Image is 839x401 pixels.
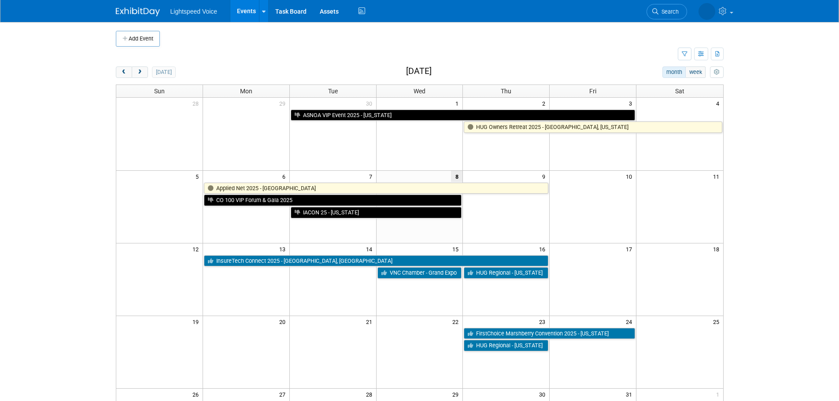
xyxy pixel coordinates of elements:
span: 3 [628,98,636,109]
span: 17 [625,243,636,254]
a: VNC Chamber - Grand Expo [377,267,462,279]
a: Search [647,4,687,19]
span: 20 [278,316,289,327]
span: 12 [192,243,203,254]
span: 6 [281,171,289,182]
span: 11 [712,171,723,182]
span: 30 [538,389,549,400]
button: month [662,66,686,78]
span: Sun [154,88,165,95]
a: ASNOA VIP Event 2025 - [US_STATE] [291,110,635,121]
span: Thu [501,88,511,95]
a: HUG Regional - [US_STATE] [464,340,548,351]
span: 29 [451,389,462,400]
button: prev [116,66,132,78]
span: 9 [541,171,549,182]
span: 22 [451,316,462,327]
span: 31 [625,389,636,400]
span: Wed [414,88,425,95]
span: 4 [715,98,723,109]
a: HUG Regional - [US_STATE] [464,267,548,279]
span: 25 [712,316,723,327]
span: 2 [541,98,549,109]
span: 30 [365,98,376,109]
span: 26 [192,389,203,400]
span: 1 [715,389,723,400]
span: 18 [712,243,723,254]
a: FirstChoice Marshberry Convention 2025 - [US_STATE] [464,328,635,339]
span: 29 [278,98,289,109]
button: [DATE] [152,66,175,78]
a: CO 100 VIP Forum & Gala 2025 [204,195,462,206]
h2: [DATE] [406,66,432,76]
span: Search [658,8,679,15]
a: InsureTech Connect 2025 - [GEOGRAPHIC_DATA], [GEOGRAPHIC_DATA] [204,255,548,267]
span: 1 [455,98,462,109]
span: 19 [192,316,203,327]
a: IACON 25 - [US_STATE] [291,207,462,218]
span: Mon [240,88,252,95]
span: Sat [675,88,684,95]
span: Lightspeed Voice [170,8,218,15]
span: 7 [368,171,376,182]
span: 8 [451,171,462,182]
span: 23 [538,316,549,327]
span: Tue [328,88,338,95]
span: 28 [192,98,203,109]
a: Applied Net 2025 - [GEOGRAPHIC_DATA] [204,183,548,194]
button: Add Event [116,31,160,47]
span: 28 [365,389,376,400]
span: 14 [365,243,376,254]
i: Personalize Calendar [714,70,720,75]
span: 5 [195,171,203,182]
span: 27 [278,389,289,400]
span: Fri [589,88,596,95]
span: 13 [278,243,289,254]
span: 24 [625,316,636,327]
span: 16 [538,243,549,254]
span: 15 [451,243,462,254]
a: HUG Owners Retreat 2025 - [GEOGRAPHIC_DATA], [US_STATE] [464,121,722,133]
button: myCustomButton [710,66,723,78]
span: 21 [365,316,376,327]
button: week [685,66,706,78]
span: 10 [625,171,636,182]
button: next [132,66,148,78]
img: Alexis Snowbarger [699,3,715,20]
img: ExhibitDay [116,7,160,16]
